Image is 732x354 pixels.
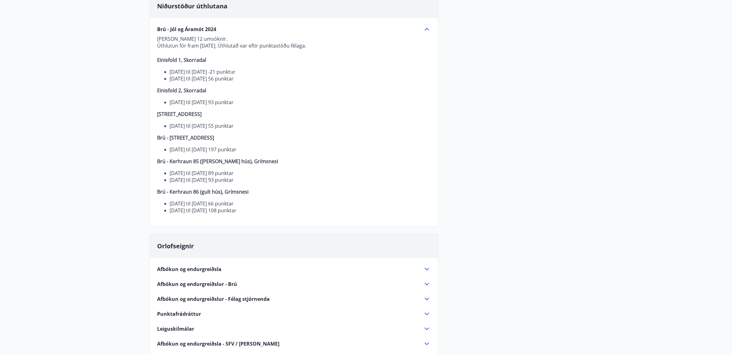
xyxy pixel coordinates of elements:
[157,2,228,10] span: Niðurstöður úthlutana
[170,122,431,129] li: [DATE] til [DATE] 55 punktar
[157,296,270,302] span: Afbókun og endurgreiðslur - Félag stjórnenda
[157,26,217,33] span: Brú - Jól og Áramót 2024
[157,134,214,141] strong: Brú - [STREET_ADDRESS]
[157,42,431,49] p: Úthlutun fór fram [DATE]. Úthlutað var eftir punktastöðu félaga.
[157,325,431,333] div: Leiguskilmálar
[157,295,431,303] div: Afbókun og endurgreiðslur - Félag stjórnenda
[170,99,431,106] li: [DATE] til [DATE] 93 punktar
[170,207,431,214] li: [DATE] til [DATE] 108 punktar
[157,35,431,42] p: [PERSON_NAME] 12 umsóknir.
[170,177,431,183] li: [DATE] til [DATE] 93 punktar
[157,340,431,347] div: Afbókun og endurgreiðsla - SFV / [PERSON_NAME]
[157,111,202,117] strong: [STREET_ADDRESS]
[170,170,431,177] li: [DATE] til [DATE] 89 punktar
[157,33,431,214] div: Brú - Jól og Áramót 2024
[170,200,431,207] li: [DATE] til [DATE] 66 punktar
[157,310,431,318] div: Punktafrádráttur
[170,75,431,82] li: [DATE] til [DATE] 56 punktar
[157,87,207,94] strong: Einisfold 2, Skorradal
[157,325,194,332] span: Leiguskilmálar
[157,25,431,33] div: Brú - Jól og Áramót 2024
[157,265,431,273] div: Afbókun og endurgreiðsla
[157,340,280,347] span: Afbókun og endurgreiðsla - SFV / [PERSON_NAME]
[157,57,207,63] strong: Einisfold 1, Skorradal
[157,188,249,195] strong: Brú - Kerhraun 86 (gult hús), Grímsnesi
[157,280,431,288] div: Afbókun og endurgreiðslur - Brú
[157,281,237,287] span: Afbókun og endurgreiðslur - Brú
[170,146,431,153] li: [DATE] til [DATE] 197 punktar
[157,310,201,317] span: Punktafrádráttur
[157,266,222,273] span: Afbókun og endurgreiðsla
[170,68,431,75] li: [DATE] til [DATE] -21 punktur
[157,242,194,250] span: Orlofseignir
[157,158,278,165] strong: Brú - Kerhraun 85 ([PERSON_NAME] hús), Grímsnesi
